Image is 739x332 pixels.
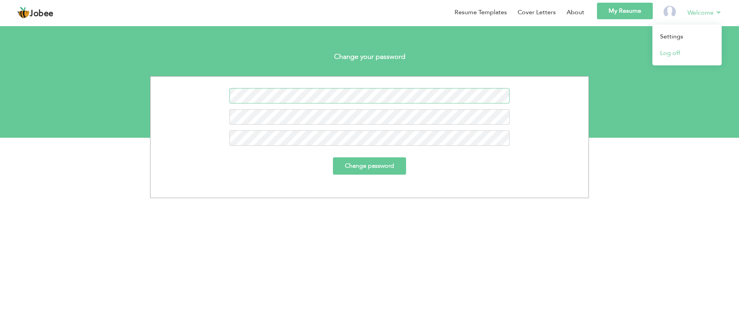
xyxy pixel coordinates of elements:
a: Log off [652,45,722,62]
a: Welcome [687,8,722,17]
strong: Change your password [334,52,405,62]
img: jobee.io [17,7,30,19]
input: Change password [333,157,406,175]
img: Profile Img [664,6,676,18]
span: Jobee [30,10,54,18]
a: Resume Templates [455,8,507,17]
a: About [567,8,584,17]
a: Settings [652,28,722,45]
a: Cover Letters [518,8,556,17]
a: Jobee [17,7,54,19]
a: My Resume [597,3,653,19]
